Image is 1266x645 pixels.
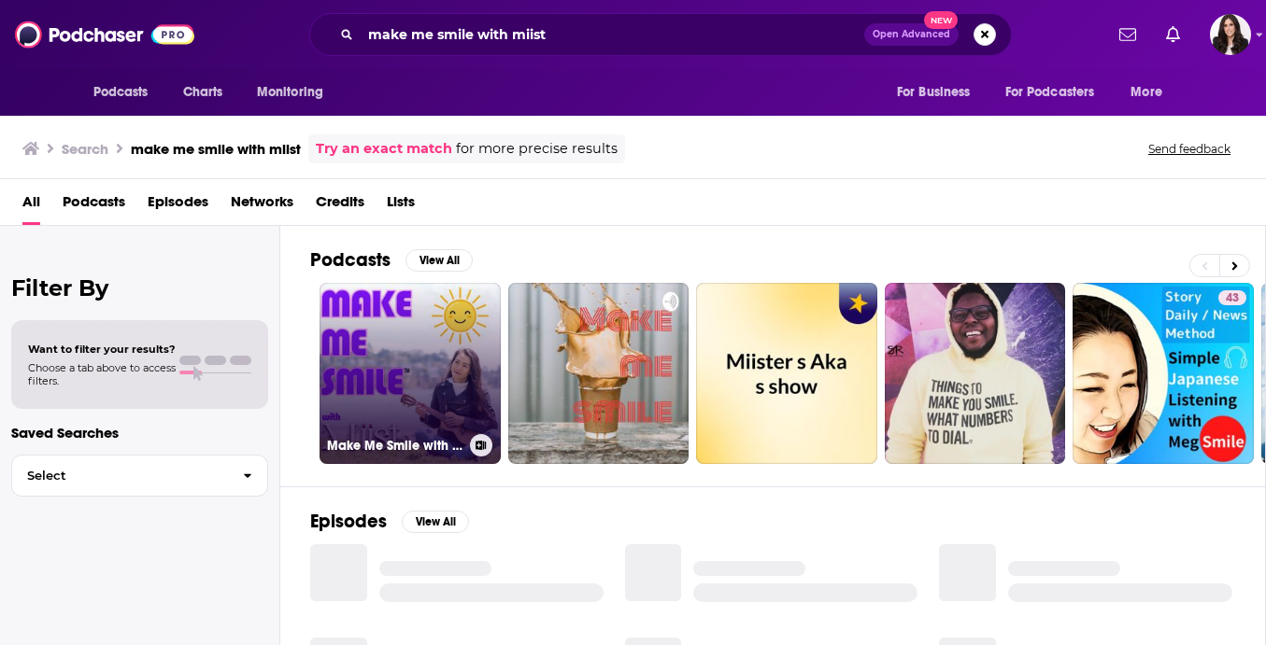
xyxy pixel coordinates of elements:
[309,13,1012,56] div: Search podcasts, credits, & more...
[327,438,462,454] h3: Make Me Smile with [PERSON_NAME]
[183,79,223,105] span: Charts
[148,187,208,225] a: Episodes
[310,248,391,272] h2: Podcasts
[1005,79,1095,105] span: For Podcasters
[1210,14,1251,55] button: Show profile menu
[62,140,108,158] h3: Search
[320,283,501,464] a: Make Me Smile with [PERSON_NAME]
[873,30,950,39] span: Open Advanced
[131,140,301,158] h3: make me smile with miist
[11,455,268,497] button: Select
[924,11,958,29] span: New
[316,138,452,160] a: Try an exact match
[1073,283,1254,464] a: 43
[456,138,618,160] span: for more precise results
[1159,19,1188,50] a: Show notifications dropdown
[402,511,469,533] button: View All
[897,79,971,105] span: For Business
[387,187,415,225] a: Lists
[1218,290,1246,305] a: 43
[231,187,293,225] a: Networks
[1210,14,1251,55] img: User Profile
[11,274,268,301] h2: Filter By
[28,361,176,387] span: Choose a tab above to access filters.
[244,75,348,110] button: open menu
[361,20,864,49] input: Search podcasts, credits, & more...
[1117,75,1186,110] button: open menu
[993,75,1122,110] button: open menu
[15,17,194,52] img: Podchaser - Follow, Share and Rate Podcasts
[1143,141,1236,157] button: Send feedback
[11,424,268,442] p: Saved Searches
[22,187,40,225] a: All
[80,75,173,110] button: open menu
[63,187,125,225] a: Podcasts
[12,470,228,482] span: Select
[1226,289,1239,308] span: 43
[405,249,473,272] button: View All
[93,79,149,105] span: Podcasts
[1112,19,1144,50] a: Show notifications dropdown
[171,75,235,110] a: Charts
[310,510,469,533] a: EpisodesView All
[310,248,473,272] a: PodcastsView All
[1210,14,1251,55] span: Logged in as RebeccaShapiro
[316,187,364,225] a: Credits
[310,510,387,533] h2: Episodes
[257,79,323,105] span: Monitoring
[884,75,994,110] button: open menu
[864,23,959,46] button: Open AdvancedNew
[28,343,176,356] span: Want to filter your results?
[1131,79,1162,105] span: More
